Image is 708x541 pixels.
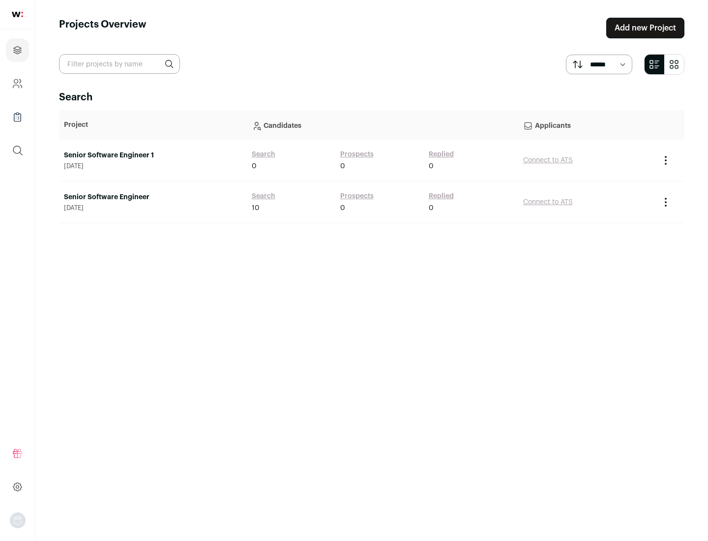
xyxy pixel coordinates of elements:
[252,191,275,201] a: Search
[429,191,454,201] a: Replied
[429,150,454,159] a: Replied
[12,12,23,17] img: wellfound-shorthand-0d5821cbd27db2630d0214b213865d53afaa358527fdda9d0ea32b1df1b89c2c.svg
[660,154,672,166] button: Project Actions
[340,203,345,213] span: 0
[340,161,345,171] span: 0
[6,72,29,95] a: Company and ATS Settings
[64,192,242,202] a: Senior Software Engineer
[59,18,147,38] h1: Projects Overview
[606,18,684,38] a: Add new Project
[64,120,242,130] p: Project
[59,90,684,104] h2: Search
[252,115,513,135] p: Candidates
[523,157,573,164] a: Connect to ATS
[10,512,26,528] button: Open dropdown
[10,512,26,528] img: nopic.png
[523,199,573,206] a: Connect to ATS
[6,38,29,62] a: Projects
[660,196,672,208] button: Project Actions
[252,203,260,213] span: 10
[523,115,650,135] p: Applicants
[59,54,180,74] input: Filter projects by name
[340,150,374,159] a: Prospects
[340,191,374,201] a: Prospects
[252,161,257,171] span: 0
[252,150,275,159] a: Search
[64,204,242,212] span: [DATE]
[429,161,434,171] span: 0
[429,203,434,213] span: 0
[64,150,242,160] a: Senior Software Engineer 1
[64,162,242,170] span: [DATE]
[6,105,29,129] a: Company Lists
